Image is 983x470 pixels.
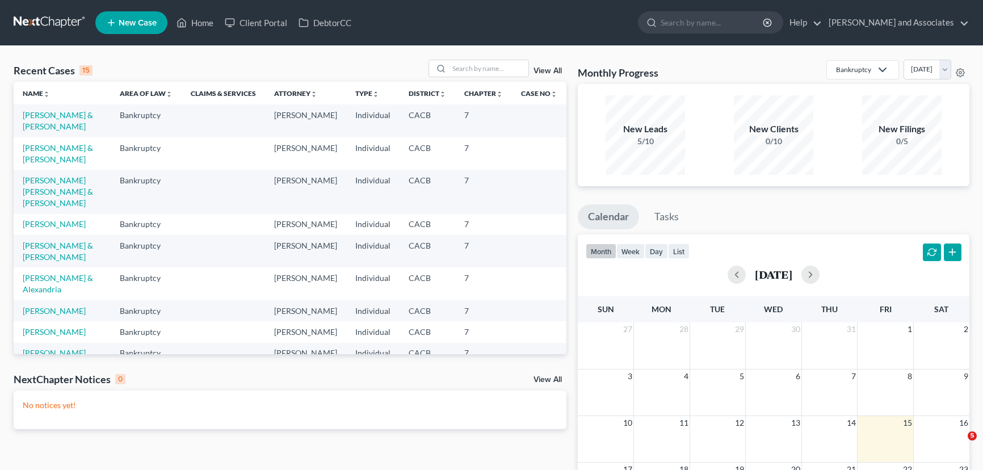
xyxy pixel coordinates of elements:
[439,91,446,98] i: unfold_more
[678,416,690,430] span: 11
[464,89,503,98] a: Chapterunfold_more
[958,416,969,430] span: 16
[627,370,633,383] span: 3
[265,137,346,170] td: [PERSON_NAME]
[23,110,93,131] a: [PERSON_NAME] & [PERSON_NAME]
[346,104,400,137] td: Individual
[455,267,512,300] td: 7
[400,137,455,170] td: CACB
[734,136,813,147] div: 0/10
[533,67,562,75] a: View All
[644,204,689,229] a: Tasks
[111,235,182,267] td: Bankruptcy
[265,300,346,321] td: [PERSON_NAME]
[533,376,562,384] a: View All
[265,235,346,267] td: [PERSON_NAME]
[111,137,182,170] td: Bankruptcy
[400,235,455,267] td: CACB
[622,416,633,430] span: 10
[934,304,948,314] span: Sat
[23,348,86,358] a: [PERSON_NAME]
[598,304,614,314] span: Sun
[710,304,725,314] span: Tue
[963,370,969,383] span: 9
[622,322,633,336] span: 27
[455,104,512,137] td: 7
[846,322,857,336] span: 31
[400,170,455,213] td: CACB
[906,370,913,383] span: 8
[683,370,690,383] span: 4
[346,300,400,321] td: Individual
[606,136,685,147] div: 5/10
[23,327,86,337] a: [PERSON_NAME]
[734,416,745,430] span: 12
[265,170,346,213] td: [PERSON_NAME]
[119,19,157,27] span: New Case
[274,89,317,98] a: Attorneyunfold_more
[346,235,400,267] td: Individual
[455,137,512,170] td: 7
[586,244,616,259] button: month
[265,267,346,300] td: [PERSON_NAME]
[734,123,813,136] div: New Clients
[862,136,942,147] div: 0/5
[963,322,969,336] span: 2
[23,219,86,229] a: [PERSON_NAME]
[790,322,801,336] span: 30
[645,244,668,259] button: day
[902,416,913,430] span: 15
[551,91,557,98] i: unfold_more
[346,214,400,235] td: Individual
[455,170,512,213] td: 7
[521,89,557,98] a: Case Nounfold_more
[400,321,455,342] td: CACB
[906,322,913,336] span: 1
[455,343,512,364] td: 7
[171,12,219,33] a: Home
[823,12,969,33] a: [PERSON_NAME] and Associates
[734,322,745,336] span: 29
[944,431,972,459] iframe: Intercom live chat
[755,268,792,280] h2: [DATE]
[790,416,801,430] span: 13
[111,300,182,321] td: Bankruptcy
[111,321,182,342] td: Bankruptcy
[23,143,93,164] a: [PERSON_NAME] & [PERSON_NAME]
[14,64,93,77] div: Recent Cases
[355,89,379,98] a: Typeunfold_more
[79,65,93,75] div: 15
[111,104,182,137] td: Bankruptcy
[784,12,822,33] a: Help
[455,300,512,321] td: 7
[652,304,671,314] span: Mon
[265,104,346,137] td: [PERSON_NAME]
[310,91,317,98] i: unfold_more
[111,267,182,300] td: Bankruptcy
[496,91,503,98] i: unfold_more
[23,241,93,262] a: [PERSON_NAME] & [PERSON_NAME]
[449,60,528,77] input: Search by name...
[795,370,801,383] span: 6
[578,66,658,79] h3: Monthly Progress
[606,123,685,136] div: New Leads
[821,304,838,314] span: Thu
[968,431,977,440] span: 5
[111,343,182,364] td: Bankruptcy
[455,214,512,235] td: 7
[738,370,745,383] span: 5
[23,306,86,316] a: [PERSON_NAME]
[293,12,357,33] a: DebtorCC
[616,244,645,259] button: week
[578,204,639,229] a: Calendar
[846,416,857,430] span: 14
[400,104,455,137] td: CACB
[111,170,182,213] td: Bankruptcy
[668,244,690,259] button: list
[182,82,265,104] th: Claims & Services
[23,400,557,411] p: No notices yet!
[265,343,346,364] td: [PERSON_NAME]
[43,91,50,98] i: unfold_more
[862,123,942,136] div: New Filings
[346,267,400,300] td: Individual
